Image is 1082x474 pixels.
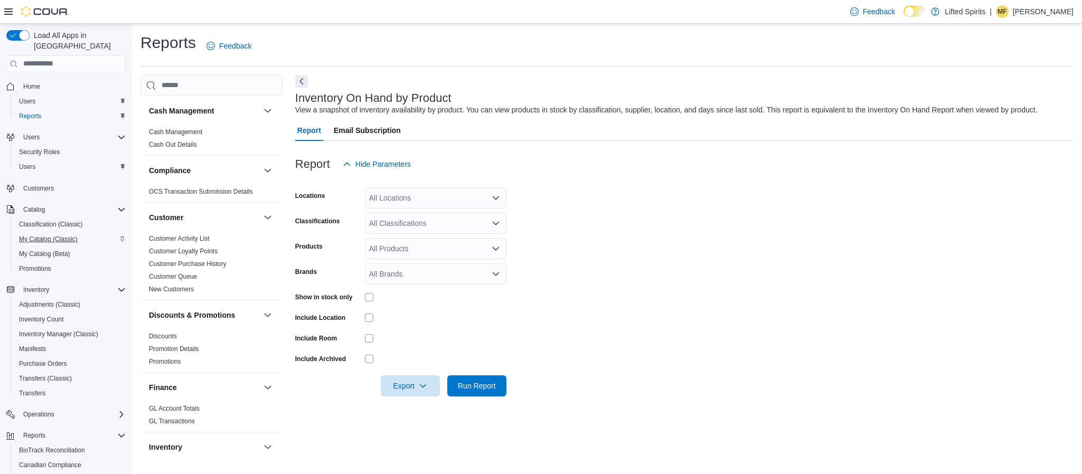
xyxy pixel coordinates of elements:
[19,283,53,296] button: Inventory
[2,79,130,94] button: Home
[19,182,126,195] span: Customers
[23,82,40,91] span: Home
[295,355,346,363] label: Include Archived
[23,286,49,294] span: Inventory
[149,128,202,136] a: Cash Management
[149,332,177,340] span: Discounts
[11,356,130,371] button: Purchase Orders
[140,232,283,300] div: Customer
[149,212,183,223] h3: Customer
[261,105,274,117] button: Cash Management
[15,110,126,122] span: Reports
[15,313,126,326] span: Inventory Count
[19,461,81,469] span: Canadian Compliance
[149,417,195,425] span: GL Transactions
[11,443,130,458] button: BioTrack Reconciliation
[338,154,415,175] button: Hide Parameters
[295,105,1038,116] div: View a snapshot of inventory availability by product. You can view products in stock by classific...
[140,330,283,372] div: Discounts & Promotions
[11,458,130,472] button: Canadian Compliance
[19,112,41,120] span: Reports
[15,95,126,108] span: Users
[15,372,126,385] span: Transfers (Classic)
[149,188,253,195] a: OCS Transaction Submission Details
[11,94,130,109] button: Users
[19,97,35,106] span: Users
[19,429,126,442] span: Reports
[149,141,197,148] a: Cash Out Details
[15,218,87,231] a: Classification (Classic)
[149,273,197,280] a: Customer Queue
[19,408,59,421] button: Operations
[492,270,500,278] button: Open list of options
[15,262,126,275] span: Promotions
[149,418,195,425] a: GL Transactions
[149,140,197,149] span: Cash Out Details
[19,250,70,258] span: My Catalog (Beta)
[19,80,126,93] span: Home
[15,262,55,275] a: Promotions
[149,285,194,293] span: New Customers
[15,233,82,245] a: My Catalog (Classic)
[19,446,85,454] span: BioTrack Reconciliation
[996,5,1009,18] div: Matt Fallaschek
[381,375,440,396] button: Export
[149,165,191,176] h3: Compliance
[19,300,80,309] span: Adjustments (Classic)
[15,233,126,245] span: My Catalog (Classic)
[149,260,227,268] a: Customer Purchase History
[11,386,130,401] button: Transfers
[295,192,325,200] label: Locations
[11,312,130,327] button: Inventory Count
[2,407,130,422] button: Operations
[15,357,71,370] a: Purchase Orders
[15,387,126,400] span: Transfers
[219,41,251,51] span: Feedback
[15,218,126,231] span: Classification (Classic)
[140,402,283,432] div: Finance
[355,159,411,169] span: Hide Parameters
[149,212,259,223] button: Customer
[492,194,500,202] button: Open list of options
[15,146,64,158] a: Security Roles
[202,35,256,56] a: Feedback
[334,120,401,141] span: Email Subscription
[149,310,259,320] button: Discounts & Promotions
[149,187,253,196] span: OCS Transaction Submission Details
[295,334,337,343] label: Include Room
[149,357,181,366] span: Promotions
[15,459,126,471] span: Canadian Compliance
[30,30,126,51] span: Load All Apps in [GEOGRAPHIC_DATA]
[904,6,926,17] input: Dark Mode
[19,345,46,353] span: Manifests
[149,405,200,412] a: GL Account Totals
[295,268,317,276] label: Brands
[261,211,274,224] button: Customer
[19,131,126,144] span: Users
[149,235,210,242] a: Customer Activity List
[11,232,130,247] button: My Catalog (Classic)
[19,330,98,338] span: Inventory Manager (Classic)
[15,328,126,340] span: Inventory Manager (Classic)
[149,248,218,255] a: Customer Loyalty Points
[149,106,214,116] h3: Cash Management
[15,313,68,326] a: Inventory Count
[19,359,67,368] span: Purchase Orders
[15,298,126,311] span: Adjustments (Classic)
[19,80,44,93] a: Home
[23,410,54,419] span: Operations
[149,345,199,353] a: Promotion Details
[11,145,130,159] button: Security Roles
[140,32,196,53] h1: Reports
[19,182,58,195] a: Customers
[15,146,126,158] span: Security Roles
[15,160,40,173] a: Users
[149,234,210,243] span: Customer Activity List
[295,242,323,251] label: Products
[261,164,274,177] button: Compliance
[140,185,283,202] div: Compliance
